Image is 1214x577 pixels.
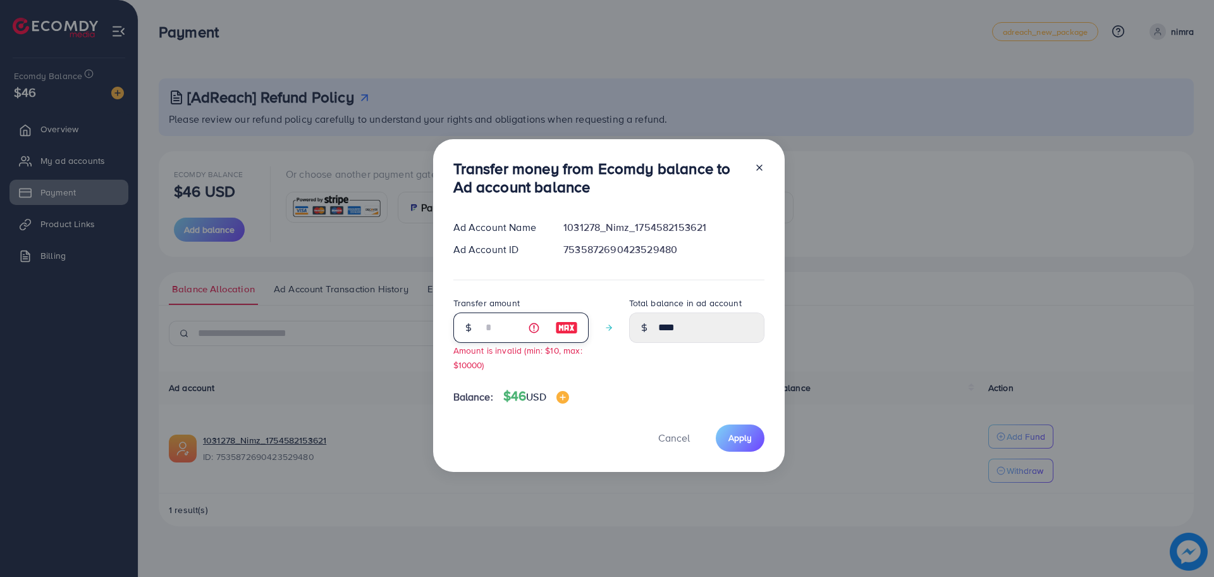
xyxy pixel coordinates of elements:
[553,220,774,235] div: 1031278_Nimz_1754582153621
[716,425,764,452] button: Apply
[503,388,569,404] h4: $46
[453,297,520,309] label: Transfer amount
[553,242,774,257] div: 7535872690423529480
[556,391,569,404] img: image
[728,431,752,444] span: Apply
[526,390,546,404] span: USD
[642,425,706,452] button: Cancel
[658,431,690,445] span: Cancel
[453,344,582,371] small: Amount is invalid (min: $10, max: $10000)
[629,297,742,309] label: Total balance in ad account
[555,320,578,335] img: image
[443,220,554,235] div: Ad Account Name
[453,159,744,196] h3: Transfer money from Ecomdy balance to Ad account balance
[443,242,554,257] div: Ad Account ID
[453,390,493,404] span: Balance:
